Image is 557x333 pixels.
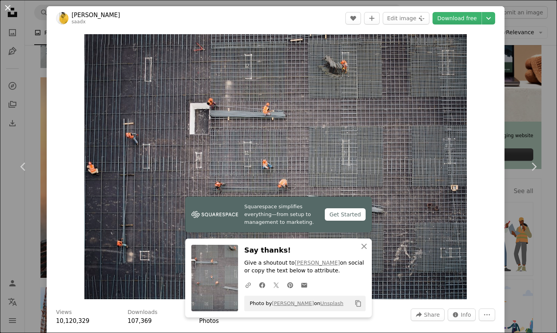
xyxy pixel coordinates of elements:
[56,309,72,316] h3: Views
[424,309,440,321] span: Share
[72,11,120,19] a: [PERSON_NAME]
[320,300,343,306] a: Unsplash
[510,129,557,204] a: Next
[352,297,365,310] button: Copy to clipboard
[383,12,429,24] button: Edit image
[283,277,297,293] a: Share on Pinterest
[295,260,340,266] a: [PERSON_NAME]
[482,12,495,24] button: Choose download size
[244,245,366,256] h3: Say thanks!
[191,209,238,220] img: file-1747939142011-51e5cc87e3c9
[325,208,366,221] div: Get Started
[56,12,68,24] img: Go to Saad Salim's profile
[244,259,366,275] p: Give a shoutout to on social or copy the text below to attribute.
[272,300,314,306] a: [PERSON_NAME]
[411,309,444,321] button: Share this image
[56,317,89,324] span: 10,120,329
[185,197,372,232] a: Squarespace simplifies everything—from setup to management to marketing.Get Started
[199,317,219,324] a: Photos
[244,203,319,226] span: Squarespace simplifies everything—from setup to management to marketing.
[84,34,467,299] img: aerial photo of people in park at daytime
[255,277,269,293] a: Share on Facebook
[433,12,482,24] a: Download free
[461,309,471,321] span: Info
[297,277,311,293] a: Share over email
[84,34,467,299] button: Zoom in on this image
[364,12,380,24] button: Add to Collection
[72,19,86,24] a: saadx
[128,309,158,316] h3: Downloads
[269,277,283,293] a: Share on Twitter
[345,12,361,24] button: Like
[246,297,343,310] span: Photo by on
[479,309,495,321] button: More Actions
[128,317,152,324] span: 107,369
[448,309,476,321] button: Stats about this image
